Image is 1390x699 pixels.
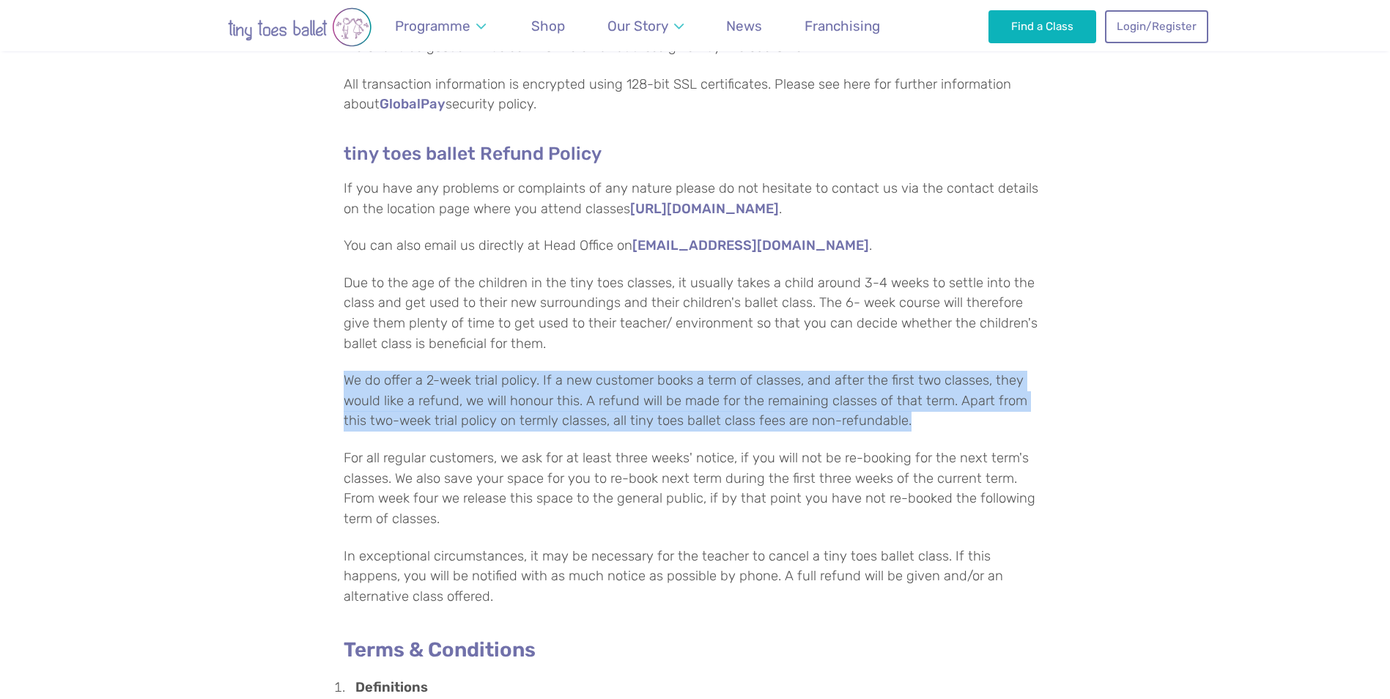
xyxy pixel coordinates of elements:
[355,679,428,695] strong: Definitions
[182,7,417,47] img: tiny toes ballet
[798,9,887,43] a: Franchising
[344,547,1047,607] p: In exceptional circumstances, it may be necessary for the teacher to cancel a tiny toes ballet cl...
[632,239,869,254] a: [EMAIL_ADDRESS][DOMAIN_NAME]
[344,142,1047,165] h4: tiny toes ballet Refund Policy
[344,637,536,662] strong: Terms & Conditions
[1105,10,1208,42] a: Login/Register
[344,179,1047,219] p: If you have any problems or complaints of any nature please do not hesitate to contact us via the...
[607,18,668,34] span: Our Story
[531,18,565,34] span: Shop
[344,448,1047,529] p: For all regular customers, we ask for at least three weeks' notice, if you will not be re-booking...
[380,97,446,112] a: GlobalPay
[988,10,1096,42] a: Find a Class
[344,371,1047,432] p: We do offer a 2-week trial policy. If a new customer books a term of classes, and after the first...
[395,18,470,34] span: Programme
[805,18,880,34] span: Franchising
[726,18,762,34] span: News
[344,236,1047,256] p: You can also email us directly at Head Office on .
[630,202,779,217] a: [URL][DOMAIN_NAME]
[600,9,690,43] a: Our Story
[720,9,769,43] a: News
[344,75,1047,115] p: All transaction information is encrypted using 128-bit SSL certificates. Please see here for furt...
[525,9,572,43] a: Shop
[388,9,493,43] a: Programme
[344,273,1047,354] p: Due to the age of the children in the tiny toes classes, it usually takes a child around 3-4 week...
